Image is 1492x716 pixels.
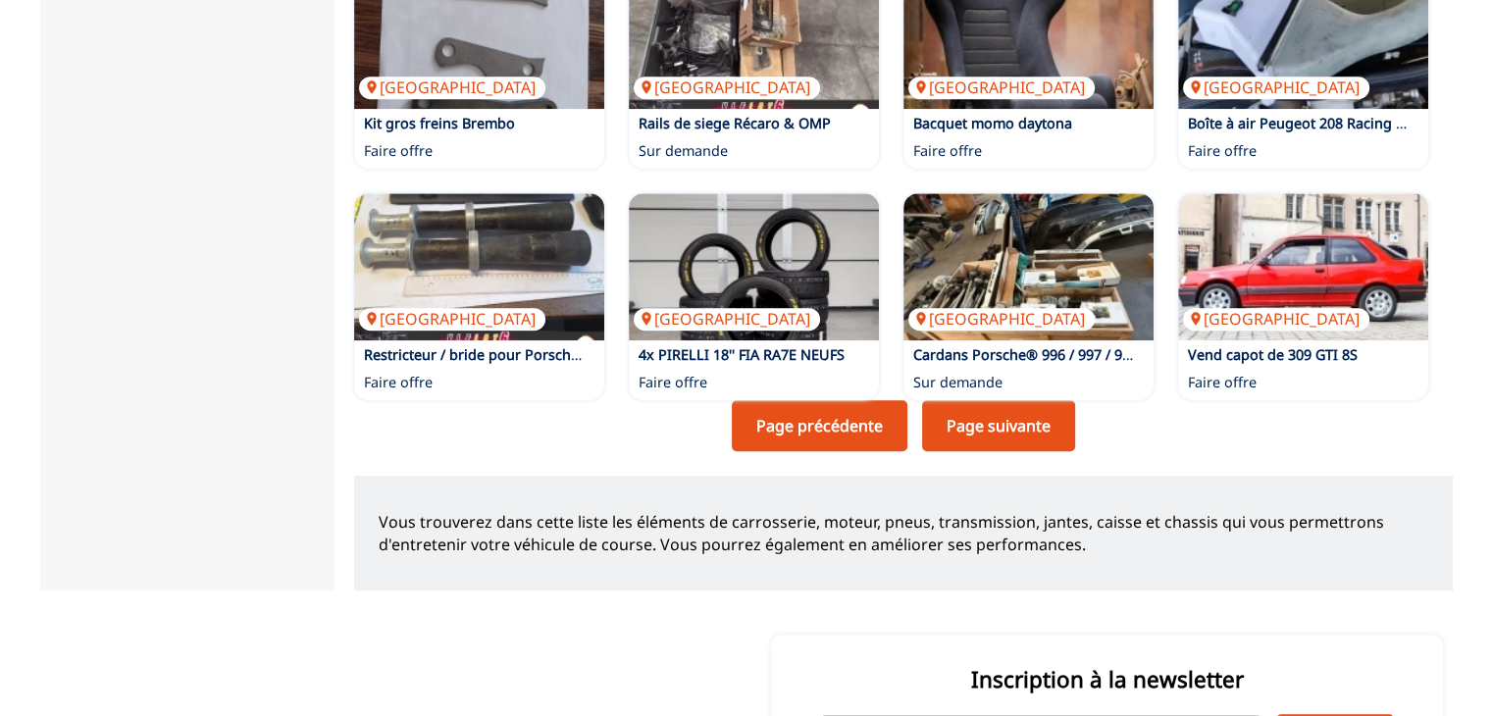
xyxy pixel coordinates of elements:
p: [GEOGRAPHIC_DATA] [908,308,1095,330]
p: [GEOGRAPHIC_DATA] [1183,308,1369,330]
p: Faire offre [1188,373,1257,392]
p: Sur demande [639,141,728,161]
a: 4x PIRELLI 18'' FIA RA7E NEUFS[GEOGRAPHIC_DATA] [629,193,879,340]
p: Inscription à la newsletter [820,664,1394,694]
a: Bacquet momo daytona [913,114,1072,132]
p: [GEOGRAPHIC_DATA] [908,77,1095,98]
p: Faire offre [364,141,433,161]
img: 4x PIRELLI 18'' FIA RA7E NEUFS [629,193,879,340]
p: Sur demande [913,373,1003,392]
a: Kit gros freins Brembo [364,114,515,132]
p: [GEOGRAPHIC_DATA] [634,77,820,98]
p: Faire offre [913,141,982,161]
p: [GEOGRAPHIC_DATA] [634,308,820,330]
a: Cardans Porsche® 996 / 997 / 991 – GT3 / CUP / R / RSR [913,345,1279,364]
a: 4x PIRELLI 18'' FIA RA7E NEUFS [639,345,845,364]
p: [GEOGRAPHIC_DATA] [359,308,545,330]
a: Vend capot de 309 GTI 8S[GEOGRAPHIC_DATA] [1178,193,1428,340]
a: Rails de siege Récaro & OMP [639,114,831,132]
a: Cardans Porsche® 996 / 997 / 991 – GT3 / CUP / R / RSR[GEOGRAPHIC_DATA] [903,193,1154,340]
a: Restricteur / bride pour Porsche 996 RSR [364,345,636,364]
img: Cardans Porsche® 996 / 997 / 991 – GT3 / CUP / R / RSR [903,193,1154,340]
p: Vous trouverez dans cette liste les éléments de carrosserie, moteur, pneus, transmission, jantes,... [379,511,1428,555]
p: [GEOGRAPHIC_DATA] [359,77,545,98]
a: Restricteur / bride pour Porsche 996 RSR[GEOGRAPHIC_DATA] [354,193,604,340]
a: Page précédente [732,400,907,451]
img: Vend capot de 309 GTI 8S [1178,193,1428,340]
a: Vend capot de 309 GTI 8S [1188,345,1358,364]
img: Restricteur / bride pour Porsche 996 RSR [354,193,604,340]
a: Page suivante [922,400,1075,451]
a: Boîte à air Peugeot 208 Racing Cup [1188,114,1422,132]
p: [GEOGRAPHIC_DATA] [1183,77,1369,98]
p: Faire offre [1188,141,1257,161]
p: Faire offre [639,373,707,392]
p: Faire offre [364,373,433,392]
